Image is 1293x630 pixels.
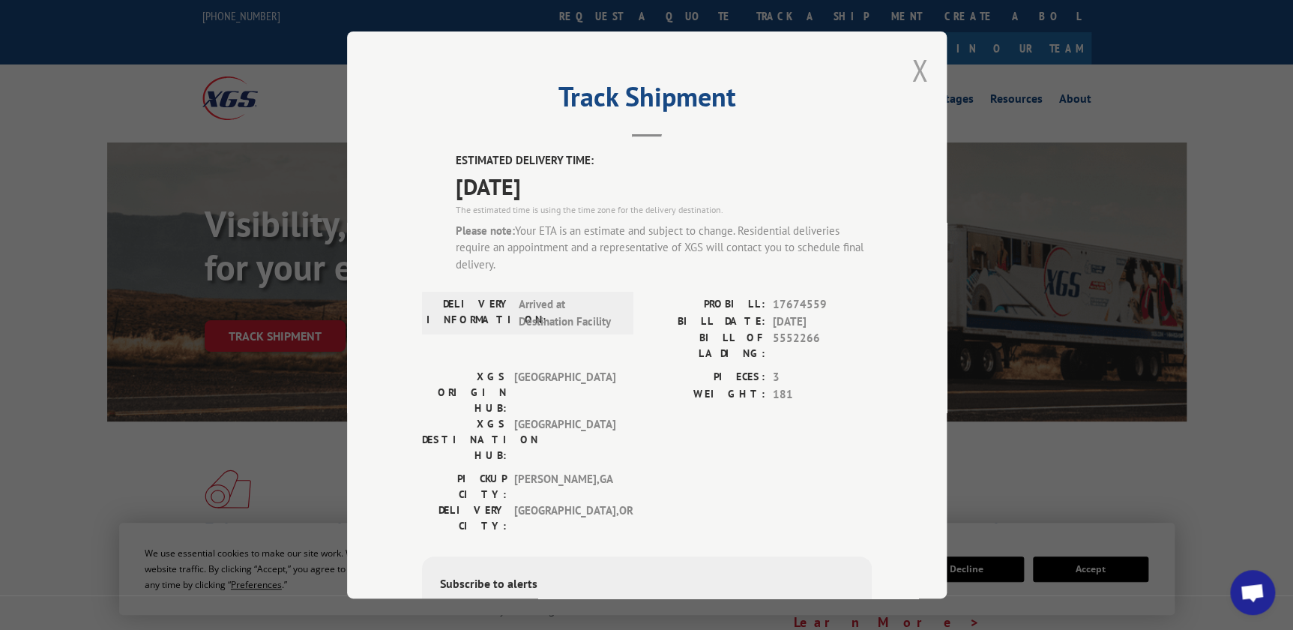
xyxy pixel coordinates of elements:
div: Get texted with status updates for this shipment. Message and data rates may apply. Message frequ... [440,596,854,630]
label: DELIVERY CITY: [422,502,507,534]
button: Close modal [911,50,928,90]
strong: Please note: [456,223,515,238]
label: BILL DATE: [647,313,765,331]
span: 17674559 [773,296,872,313]
span: 181 [773,386,872,403]
label: PROBILL: [647,296,765,313]
label: WEIGHT: [647,386,765,403]
span: [GEOGRAPHIC_DATA] , OR [514,502,615,534]
div: Open chat [1230,570,1275,615]
span: [PERSON_NAME] , GA [514,471,615,502]
span: 3 [773,369,872,386]
span: [GEOGRAPHIC_DATA] [514,416,615,463]
span: [GEOGRAPHIC_DATA] [514,369,615,416]
label: PICKUP CITY: [422,471,507,502]
label: DELIVERY INFORMATION: [427,296,511,330]
h2: Track Shipment [422,86,872,115]
label: XGS DESTINATION HUB: [422,416,507,463]
label: PIECES: [647,369,765,386]
label: ESTIMATED DELIVERY TIME: [456,152,872,169]
div: The estimated time is using the time zone for the delivery destination. [456,203,872,217]
span: Arrived at Destination Facility [519,296,620,330]
span: 5552266 [773,330,872,361]
div: Your ETA is an estimate and subject to change. Residential deliveries require an appointment and ... [456,223,872,274]
label: XGS ORIGIN HUB: [422,369,507,416]
span: [DATE] [456,169,872,203]
label: BILL OF LADING: [647,330,765,361]
span: [DATE] [773,313,872,331]
div: Subscribe to alerts [440,574,854,596]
